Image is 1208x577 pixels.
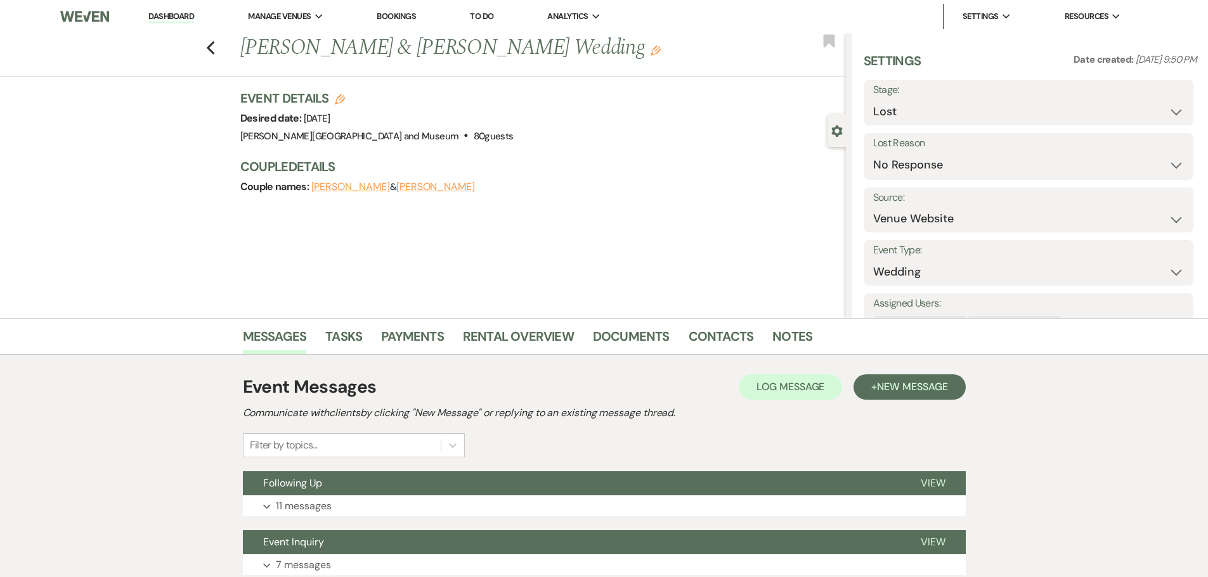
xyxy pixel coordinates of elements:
[921,535,945,548] span: View
[240,180,311,193] span: Couple names:
[877,380,947,393] span: New Message
[240,130,459,143] span: [PERSON_NAME][GEOGRAPHIC_DATA] and Museum
[243,554,966,576] button: 7 messages
[474,130,514,143] span: 80 guests
[874,316,952,334] div: [PERSON_NAME]
[243,374,377,400] h1: Event Messages
[900,530,966,554] button: View
[240,33,720,63] h1: [PERSON_NAME] & [PERSON_NAME] Wedding
[148,11,194,23] a: Dashboard
[243,471,900,495] button: Following Up
[311,181,475,193] span: &
[325,326,362,354] a: Tasks
[240,158,833,175] h3: Couple Details
[900,471,966,495] button: View
[968,316,1046,334] div: [PERSON_NAME]
[248,10,311,23] span: Manage Venues
[689,326,754,354] a: Contacts
[263,476,322,490] span: Following Up
[311,182,390,192] button: [PERSON_NAME]
[1074,53,1136,66] span: Date created:
[873,189,1184,207] label: Source:
[921,476,945,490] span: View
[243,405,966,421] h2: Communicate with clients by clicking "New Message" or replying to an existing message thread.
[547,10,588,23] span: Analytics
[240,89,514,107] h3: Event Details
[1065,10,1108,23] span: Resources
[250,438,318,453] div: Filter by topics...
[873,81,1184,99] label: Stage:
[1136,53,1197,66] span: [DATE] 9:50 PM
[240,111,304,125] span: Desired date:
[243,326,307,354] a: Messages
[873,134,1184,153] label: Lost Reason
[593,326,670,354] a: Documents
[470,11,493,22] a: To Do
[381,326,444,354] a: Payments
[276,557,331,573] p: 7 messages
[831,124,843,136] button: Close lead details
[263,535,324,548] span: Event Inquiry
[651,44,661,56] button: Edit
[243,530,900,554] button: Event Inquiry
[276,498,332,514] p: 11 messages
[772,326,812,354] a: Notes
[864,52,921,80] h3: Settings
[243,495,966,517] button: 11 messages
[377,11,416,22] a: Bookings
[463,326,574,354] a: Rental Overview
[757,380,824,393] span: Log Message
[873,241,1184,260] label: Event Type:
[854,374,965,400] button: +New Message
[873,295,1184,313] label: Assigned Users:
[60,3,108,30] img: Weven Logo
[963,10,999,23] span: Settings
[739,374,842,400] button: Log Message
[396,182,475,192] button: [PERSON_NAME]
[304,112,330,125] span: [DATE]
